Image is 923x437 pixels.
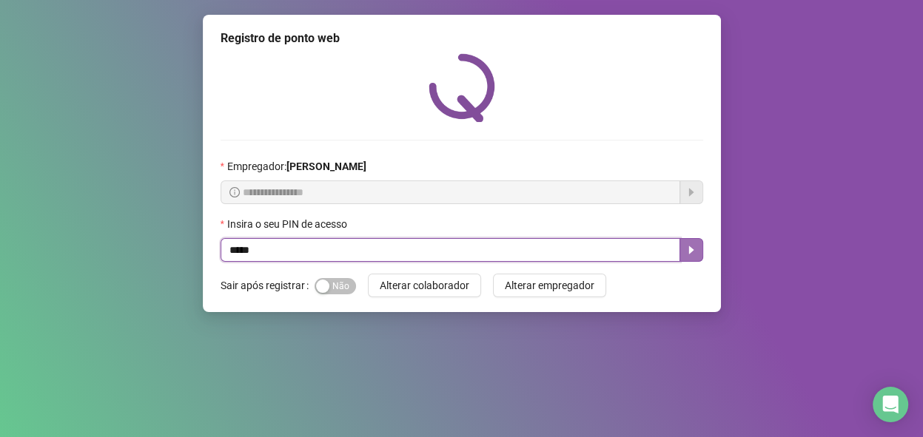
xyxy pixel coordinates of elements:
[221,216,357,232] label: Insira o seu PIN de acesso
[429,53,495,122] img: QRPoint
[873,387,908,422] div: Open Intercom Messenger
[286,160,366,172] strong: [PERSON_NAME]
[505,277,594,294] span: Alterar empregador
[380,277,469,294] span: Alterar colaborador
[227,158,366,175] span: Empregador :
[368,274,481,297] button: Alterar colaborador
[493,274,606,297] button: Alterar empregador
[221,274,315,297] label: Sair após registrar
[221,30,703,47] div: Registro de ponto web
[685,244,697,256] span: caret-right
[229,187,240,197] span: info-circle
